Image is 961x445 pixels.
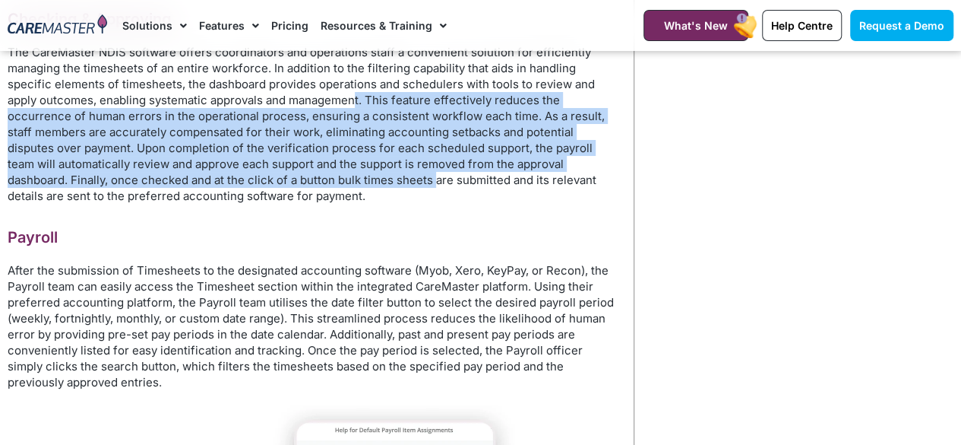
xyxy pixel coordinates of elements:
[850,10,953,41] a: Request a Demo
[8,227,618,247] h2: Payroll
[664,19,728,32] span: What's New
[771,19,833,32] span: Help Centre
[8,44,618,204] p: The CareMaster NDIS software offers coordinators and operations staff a convenient solution for e...
[762,10,842,41] a: Help Centre
[859,19,944,32] span: Request a Demo
[643,10,748,41] a: What's New
[8,14,107,37] img: CareMaster Logo
[8,262,618,390] p: After the submission of Timesheets to the designated accounting software (Myob, Xero, KeyPay, or ...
